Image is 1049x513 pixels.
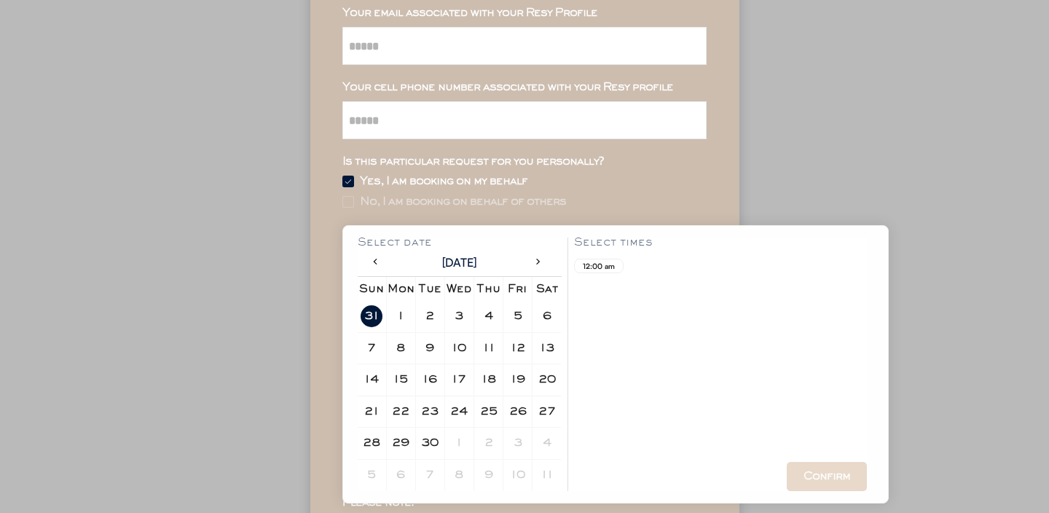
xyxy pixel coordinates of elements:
div: 10 [511,470,525,480]
div: 17 [452,375,466,385]
div: 1 [456,438,462,448]
div: 12:00 am [581,262,617,270]
div: 7 [425,470,434,480]
div: 8 [396,343,405,353]
div: 30 [421,438,439,448]
div: Mon [388,284,415,294]
div: Is this particular request for you personally? [342,157,707,167]
div: 6 [396,470,405,480]
div: 13 [540,343,554,353]
div: 6 [543,311,551,321]
div: 7 [367,343,376,353]
div: 28 [363,438,380,448]
div: Yes, I am booking on my behalf [360,176,527,187]
div: Tue [418,284,441,294]
div: 4 [543,438,551,448]
div: 27 [538,407,556,417]
div: 16 [423,375,437,385]
div: Please note: [342,498,707,508]
div: Your cell phone number associated with your Resy profile [342,82,707,93]
div: 3 [514,438,522,448]
div: 21 [364,407,379,417]
div: Thu [476,284,500,294]
div: 24 [450,407,468,417]
div: 14 [364,375,379,385]
div: 25 [480,407,498,417]
div: 1 [398,311,404,321]
img: Group%2048096532.svg [342,176,354,187]
div: 9 [425,343,434,353]
div: Fri [508,284,527,294]
div: 10 [452,343,466,353]
div: 5 [367,470,376,480]
div: Sat [536,284,558,294]
div: 18 [482,375,496,385]
div: 23 [421,407,439,417]
div: 20 [538,375,556,385]
img: Rectangle%20315%20%281%29.svg [342,196,354,208]
div: 9 [484,470,493,480]
div: 2 [425,311,434,321]
div: 3 [455,311,463,321]
div: Your email associated with your Resy Profile [342,8,707,18]
div: 11 [541,470,553,480]
div: No, I am booking on behalf of others [360,197,566,207]
div: 26 [509,407,527,417]
div: 4 [484,311,493,321]
div: 22 [392,407,409,417]
div: 5 [514,311,522,321]
div: Confirm [804,471,850,482]
div: [DATE] [442,256,476,268]
div: Select times [574,238,867,248]
div: Wed [447,284,472,294]
div: 19 [511,375,525,385]
div: 11 [483,343,495,353]
div: 31 [364,311,379,321]
div: 8 [455,470,463,480]
div: Sun [359,284,384,294]
div: 29 [392,438,409,448]
div: Select date [358,238,562,248]
div: 12 [511,343,525,353]
div: 2 [484,438,493,448]
div: 15 [393,375,408,385]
